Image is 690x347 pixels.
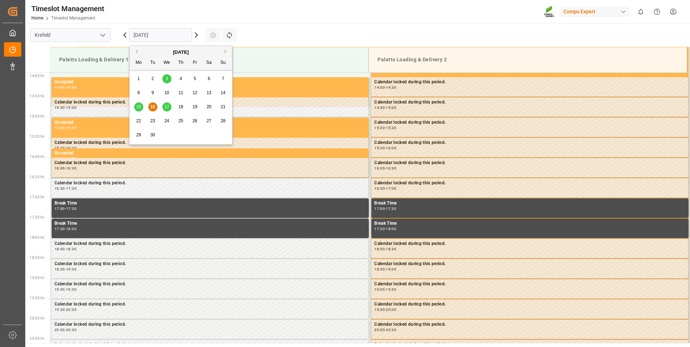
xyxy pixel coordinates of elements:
span: 28 [220,118,225,123]
div: - [65,106,66,109]
div: 18:30 [386,247,396,251]
div: 15:00 [54,126,65,129]
div: Choose Tuesday, September 23rd, 2025 [148,117,157,126]
div: - [385,167,386,170]
div: 19:00 [374,288,385,291]
button: Help Center [649,4,665,20]
div: Calendar locked during this period. [374,79,685,86]
span: 5 [194,76,196,81]
div: Su [219,58,228,67]
div: Calendar locked during this period. [374,301,685,308]
span: 18:30 Hr [30,256,44,260]
div: 14:30 [374,106,385,109]
div: 20:00 [374,328,385,331]
div: - [385,288,386,291]
div: - [65,86,66,89]
span: 4 [180,76,182,81]
div: Break Time [54,200,366,207]
div: 15:00 [66,106,77,109]
div: Paletts Loading & Delivery 1 [56,53,363,66]
button: Compo Expert [560,5,633,18]
div: 17:00 [386,187,396,190]
div: Calendar locked during this period. [374,180,685,187]
div: Tu [148,58,157,67]
div: Timeslot Management [31,3,104,14]
span: 14 [220,90,225,95]
div: 14:30 [54,106,65,109]
div: Choose Monday, September 22nd, 2025 [134,117,143,126]
div: 17:00 [374,207,385,210]
div: Calendar locked during this period. [374,119,685,126]
span: 23 [150,118,155,123]
span: 19 [192,104,197,109]
div: - [385,126,386,129]
div: 15:00 [374,126,385,129]
div: Calendar locked during this period. [54,159,366,167]
div: Th [176,58,185,67]
div: - [385,308,386,311]
div: Calendar locked during this period. [374,99,685,106]
div: 16:00 [386,146,396,150]
div: 19:30 [374,308,385,311]
span: 22 [136,118,141,123]
div: 14:30 [386,86,396,89]
div: Choose Saturday, September 27th, 2025 [205,117,214,126]
div: Choose Sunday, September 14th, 2025 [219,88,228,97]
div: - [385,268,386,271]
div: Calendar locked during this period. [54,180,366,187]
div: Choose Thursday, September 18th, 2025 [176,102,185,111]
button: Next Month [224,49,229,54]
div: Calendar locked during this period. [374,321,685,328]
span: 25 [178,118,183,123]
div: Calendar locked during this period. [374,139,685,146]
span: 29 [136,132,141,137]
div: - [65,146,66,150]
a: Home [31,16,43,21]
span: 2 [152,76,154,81]
div: Break Time [54,220,366,227]
div: Calendar locked during this period. [54,321,366,328]
span: 16 [150,104,155,109]
div: - [385,207,386,210]
div: 16:30 [54,187,65,190]
span: 1 [137,76,140,81]
div: 18:30 [374,268,385,271]
span: 15:30 Hr [30,135,44,139]
span: 17 [164,104,169,109]
div: Occupied [54,119,366,126]
div: 17:30 [54,227,65,230]
div: 20:00 [54,328,65,331]
div: 17:30 [374,227,385,230]
span: 27 [206,118,211,123]
div: 16:00 [374,167,385,170]
div: Choose Friday, September 5th, 2025 [191,74,200,83]
div: 16:30 [386,167,396,170]
div: - [385,146,386,150]
div: - [385,86,386,89]
span: 18:00 Hr [30,236,44,240]
span: 26 [192,118,197,123]
span: 19:00 Hr [30,276,44,280]
div: 18:00 [374,247,385,251]
div: 17:30 [386,207,396,210]
div: - [65,308,66,311]
div: 19:00 [386,268,396,271]
div: 15:45 [66,126,77,129]
div: Choose Sunday, September 28th, 2025 [219,117,228,126]
div: 18:30 [66,247,77,251]
div: We [162,58,171,67]
div: Calendar locked during this period. [54,260,366,268]
div: 15:30 [374,146,385,150]
div: - [385,328,386,331]
div: Choose Wednesday, September 24th, 2025 [162,117,171,126]
div: 18:30 [54,268,65,271]
div: 20:30 [66,328,77,331]
div: - [65,207,66,210]
div: Choose Saturday, September 20th, 2025 [205,102,214,111]
div: Choose Friday, September 12th, 2025 [191,88,200,97]
div: - [65,268,66,271]
div: 14:45 [66,86,77,89]
span: 18 [178,104,183,109]
span: 8 [137,90,140,95]
div: 19:00 [66,268,77,271]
